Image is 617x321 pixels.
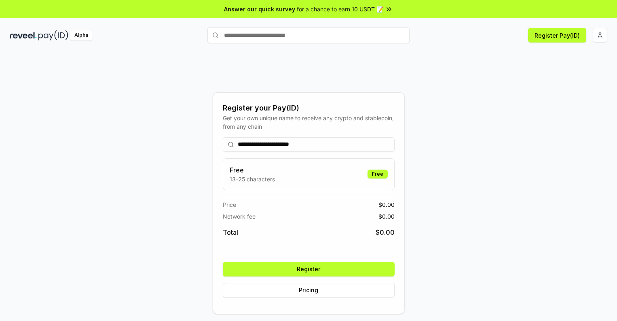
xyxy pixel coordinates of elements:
[223,283,395,298] button: Pricing
[223,200,236,209] span: Price
[70,30,93,40] div: Alpha
[223,262,395,276] button: Register
[223,102,395,114] div: Register your Pay(ID)
[528,28,586,43] button: Register Pay(ID)
[223,212,256,221] span: Network fee
[230,175,275,183] p: 13-25 characters
[223,227,238,237] span: Total
[376,227,395,237] span: $ 0.00
[10,30,37,40] img: reveel_dark
[378,200,395,209] span: $ 0.00
[297,5,383,13] span: for a chance to earn 10 USDT 📝
[368,170,388,179] div: Free
[230,165,275,175] h3: Free
[223,114,395,131] div: Get your own unique name to receive any crypto and stablecoin, from any chain
[224,5,295,13] span: Answer our quick survey
[378,212,395,221] span: $ 0.00
[38,30,68,40] img: pay_id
